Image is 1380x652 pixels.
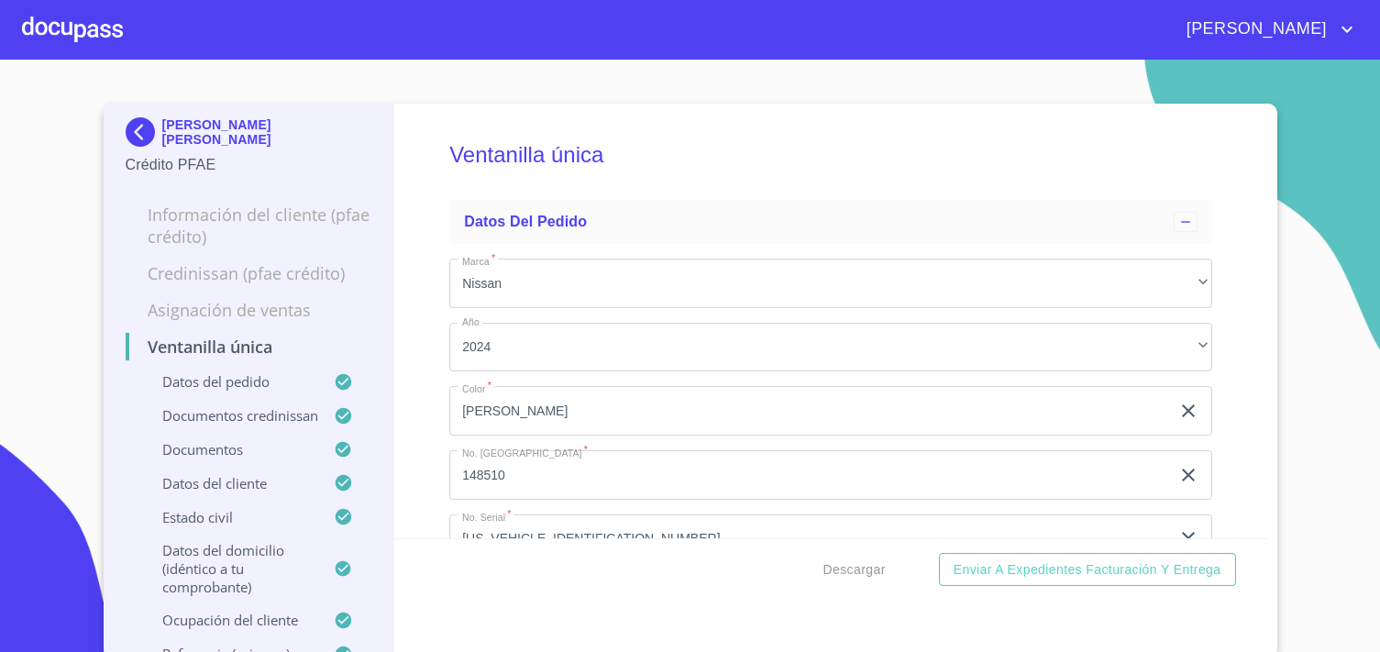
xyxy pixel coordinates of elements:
[126,440,335,459] p: Documentos
[126,299,372,321] p: Asignación de Ventas
[126,154,372,176] p: Crédito PFAE
[1173,15,1358,44] button: account of current user
[449,259,1212,308] div: Nissan
[126,611,335,629] p: Ocupación del Cliente
[126,508,335,526] p: Estado civil
[954,558,1221,581] span: Enviar a Expedientes Facturación y Entrega
[449,323,1212,372] div: 2024
[126,262,372,284] p: Credinissan (PFAE crédito)
[464,214,587,229] span: Datos del pedido
[1177,400,1199,422] button: clear input
[449,117,1212,193] h5: Ventanilla única
[126,372,335,391] p: Datos del pedido
[126,117,372,154] div: [PERSON_NAME] [PERSON_NAME]
[162,117,372,147] p: [PERSON_NAME] [PERSON_NAME]
[1173,15,1336,44] span: [PERSON_NAME]
[1177,464,1199,486] button: clear input
[126,117,162,147] img: Docupass spot blue
[939,553,1236,587] button: Enviar a Expedientes Facturación y Entrega
[126,474,335,492] p: Datos del cliente
[126,406,335,425] p: Documentos CrediNissan
[1177,527,1199,549] button: clear input
[449,200,1212,244] div: Datos del pedido
[126,204,372,248] p: Información del cliente (PFAE crédito)
[126,541,335,596] p: Datos del domicilio (idéntico a tu comprobante)
[126,336,372,358] p: Ventanilla única
[823,558,886,581] span: Descargar
[816,553,893,587] button: Descargar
